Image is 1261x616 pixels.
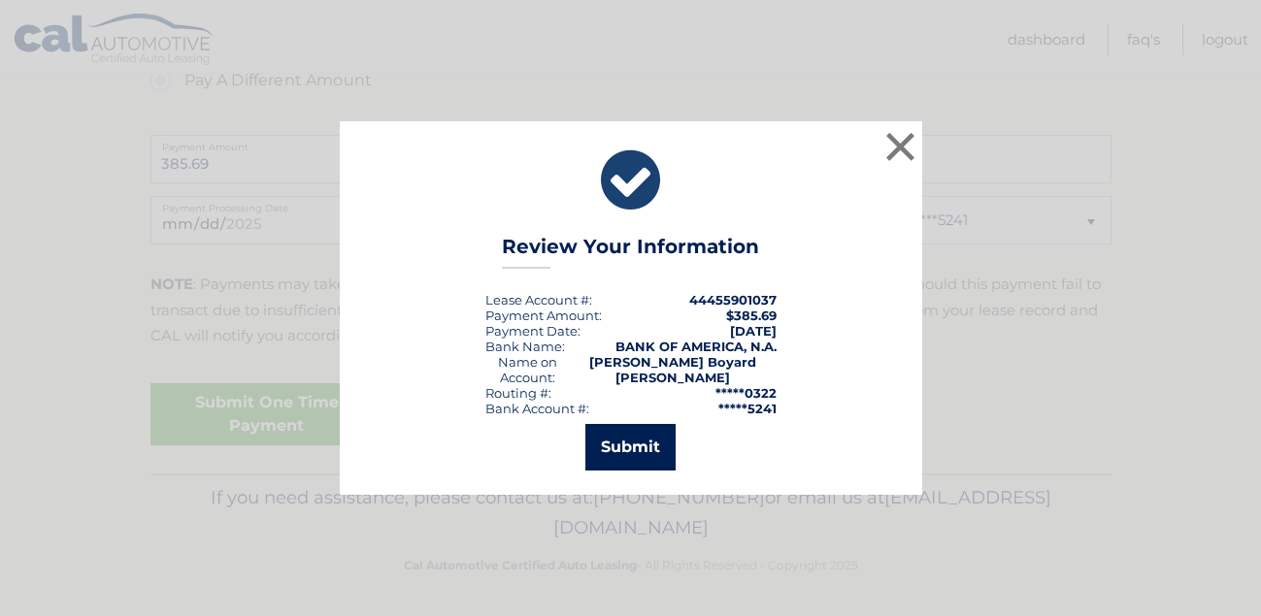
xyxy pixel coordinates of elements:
[585,424,676,470] button: Submit
[485,401,589,416] div: Bank Account #:
[881,127,920,166] button: ×
[689,292,777,308] strong: 44455901037
[485,292,592,308] div: Lease Account #:
[485,308,602,323] div: Payment Amount:
[485,323,581,339] div: :
[726,308,777,323] span: $385.69
[589,354,756,385] strong: [PERSON_NAME] Boyard [PERSON_NAME]
[485,385,551,401] div: Routing #:
[615,339,777,354] strong: BANK OF AMERICA, N.A.
[502,235,759,269] h3: Review Your Information
[485,339,565,354] div: Bank Name:
[730,323,777,339] span: [DATE]
[485,323,578,339] span: Payment Date
[485,354,570,385] div: Name on Account:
